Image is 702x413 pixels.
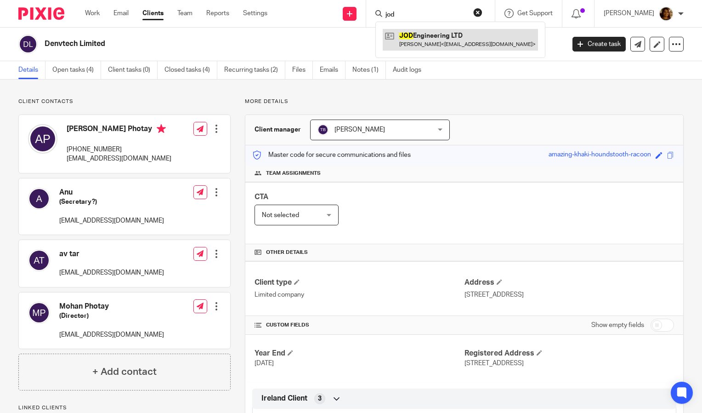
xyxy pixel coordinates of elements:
p: [STREET_ADDRESS] [464,290,674,299]
a: Files [292,61,313,79]
label: Show empty fields [591,321,644,330]
h4: Mohan Photay [59,302,164,311]
h4: Anu [59,188,164,197]
a: Recurring tasks (2) [224,61,285,79]
h4: Address [464,278,674,287]
a: Clients [142,9,164,18]
img: Pixie [18,7,64,20]
i: Primary [157,124,166,133]
img: svg%3E [18,34,38,54]
p: Client contacts [18,98,231,105]
span: Not selected [262,212,299,218]
a: Team [177,9,192,18]
p: [PERSON_NAME] [604,9,654,18]
p: More details [245,98,684,105]
span: [DATE] [255,360,274,367]
span: Ireland Client [261,394,307,403]
span: Get Support [517,10,553,17]
a: Settings [243,9,267,18]
a: Notes (1) [352,61,386,79]
a: Open tasks (4) [52,61,101,79]
img: Arvinder.jpeg [659,6,674,21]
p: Master code for secure communications and files [252,150,411,160]
a: Email [113,9,129,18]
img: svg%3E [28,249,50,271]
span: [STREET_ADDRESS] [464,360,524,367]
p: Limited company [255,290,464,299]
a: Work [85,9,100,18]
input: Search [385,11,467,19]
p: [EMAIL_ADDRESS][DOMAIN_NAME] [59,216,164,225]
img: svg%3E [28,124,57,154]
a: Reports [206,9,229,18]
h4: [PERSON_NAME] Photay [67,124,171,136]
a: Emails [320,61,345,79]
span: Other details [266,249,308,256]
a: Audit logs [393,61,428,79]
p: [EMAIL_ADDRESS][DOMAIN_NAME] [67,154,171,163]
img: svg%3E [28,302,50,324]
img: svg%3E [28,188,50,210]
h4: + Add contact [92,365,157,379]
div: amazing-khaki-houndstooth-racoon [549,150,651,161]
h2: Denvtech Limited [45,39,456,49]
p: [PHONE_NUMBER] [67,145,171,154]
a: Closed tasks (4) [164,61,217,79]
h5: (Director) [59,311,164,321]
a: Create task [572,37,626,52]
a: Client tasks (0) [108,61,158,79]
h4: Year End [255,349,464,358]
p: Linked clients [18,404,231,412]
span: CTA [255,193,268,201]
h5: (Secretary?) [59,197,164,206]
span: Team assignments [266,170,321,177]
img: svg%3E [317,124,328,135]
p: [EMAIL_ADDRESS][DOMAIN_NAME] [59,268,164,277]
h3: Client manager [255,125,301,134]
h4: av tar [59,249,164,259]
a: Details [18,61,45,79]
span: 3 [318,394,322,403]
p: [EMAIL_ADDRESS][DOMAIN_NAME] [59,330,164,339]
h4: Client type [255,278,464,287]
h4: CUSTOM FIELDS [255,321,464,329]
span: [PERSON_NAME] [334,126,385,133]
h4: Registered Address [464,349,674,358]
button: Clear [473,8,482,17]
